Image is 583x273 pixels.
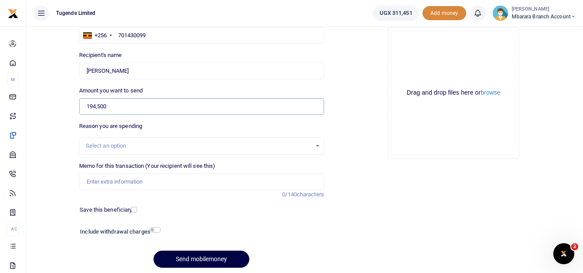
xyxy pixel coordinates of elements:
a: profile-user [PERSON_NAME] Mbarara Branch account [492,5,576,21]
input: Enter phone number [79,27,324,44]
li: Wallet ballance [370,5,422,21]
div: File Uploader [388,27,519,159]
span: UGX 311,451 [380,9,412,18]
input: UGX [79,98,324,115]
label: Recipient's name [79,51,122,60]
img: logo-small [8,8,18,19]
span: 0/140 [282,191,297,198]
div: Select an option [86,142,311,150]
span: Mbarara Branch account [512,13,576,21]
span: Tugende Limited [52,9,99,17]
span: Add money [422,6,466,21]
li: Toup your wallet [422,6,466,21]
h6: Include withdrawal charges [80,228,157,235]
small: [PERSON_NAME] [512,6,576,13]
span: characters [297,191,324,198]
li: Ac [7,222,19,236]
div: Drag and drop files here or [392,89,515,97]
button: browse [481,89,500,96]
label: Amount you want to send [79,86,143,95]
span: 2 [571,243,578,250]
iframe: Intercom live chat [553,243,574,264]
label: Reason you are spending [79,122,142,131]
a: logo-small logo-large logo-large [8,10,18,16]
img: profile-user [492,5,508,21]
li: M [7,72,19,87]
label: Memo for this transaction (Your recipient will see this) [79,162,216,170]
a: UGX 311,451 [373,5,419,21]
div: +256 [94,31,107,40]
input: Loading name... [79,63,324,79]
div: Uganda: +256 [80,28,115,43]
a: Add money [422,9,466,16]
label: Save this beneficiary [80,206,132,214]
input: Enter extra information [79,174,324,190]
button: Send mobilemoney [154,251,249,268]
